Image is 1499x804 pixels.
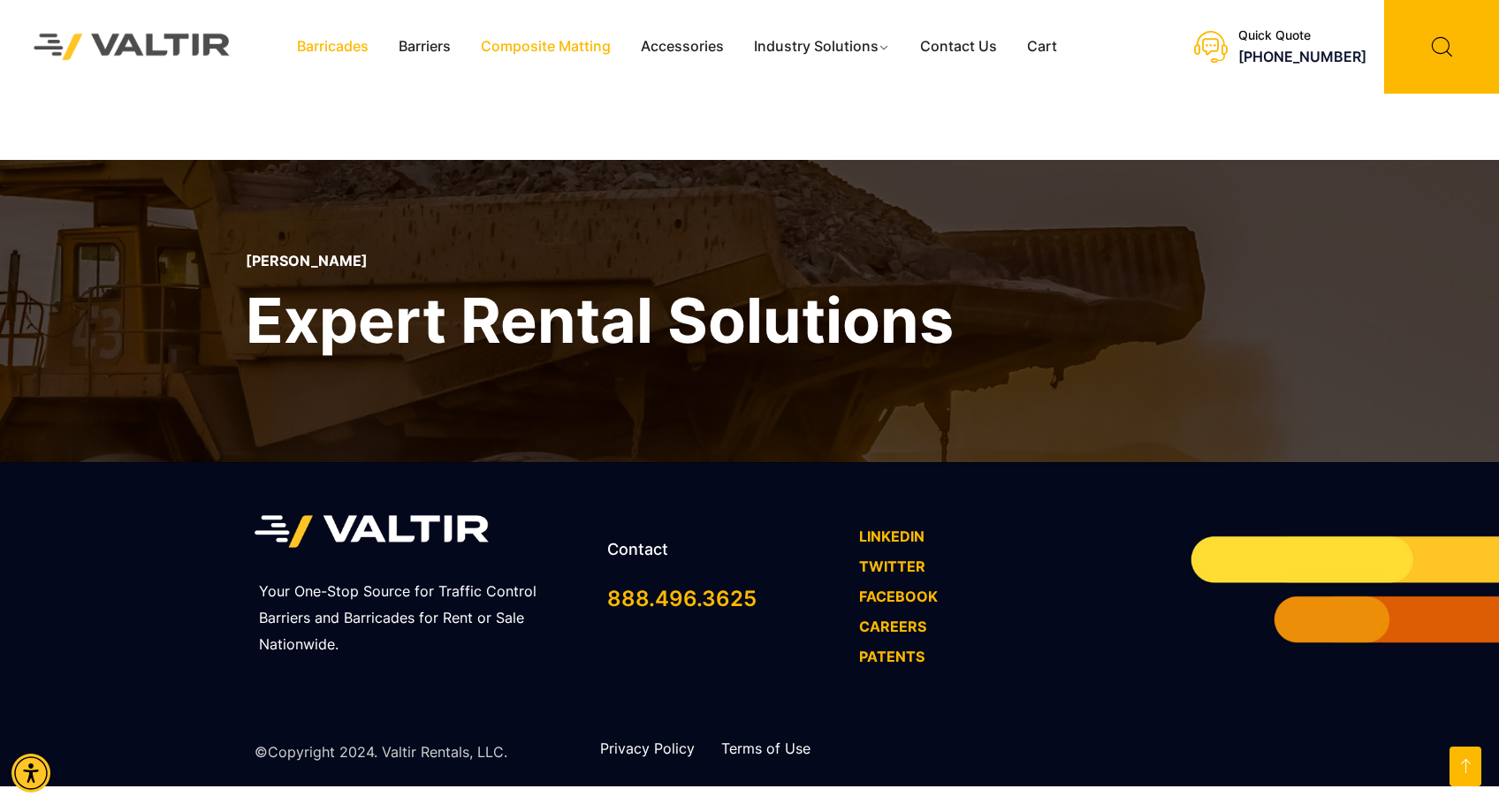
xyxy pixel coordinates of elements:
[11,754,50,793] div: Accessibility Menu
[607,586,757,611] a: call 888.496.3625
[600,740,695,757] a: Privacy Policy
[739,34,906,60] a: Industry Solutions
[607,540,841,559] h2: Contact
[626,34,739,60] a: Accessories
[859,618,926,635] a: CAREERS
[721,740,810,757] a: Terms of Use
[1012,34,1072,60] a: Cart
[1450,747,1481,786] a: Open this option
[466,34,626,60] a: Composite Matting
[1238,48,1366,65] a: call (888) 496-3625
[859,648,925,665] a: PATENTS
[255,740,507,766] p: ©Copyright 2024. Valtir Rentals, LLC.
[905,34,1012,60] a: Contact Us
[255,506,489,557] img: Valtir Rentals
[246,280,954,360] h2: Expert Rental Solutions
[1238,28,1366,43] div: Quick Quote
[859,557,925,575] a: TWITTER - open in a new tab
[859,527,925,545] a: LINKEDIN - open in a new tab
[13,13,251,80] img: Valtir Rentals
[384,34,466,60] a: Barriers
[282,34,384,60] a: Barricades
[246,253,954,269] p: [PERSON_NAME]
[859,588,938,605] a: FACEBOOK - open in a new tab
[259,579,585,658] p: Your One-Stop Source for Traffic Control Barriers and Barricades for Rent or Sale Nationwide.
